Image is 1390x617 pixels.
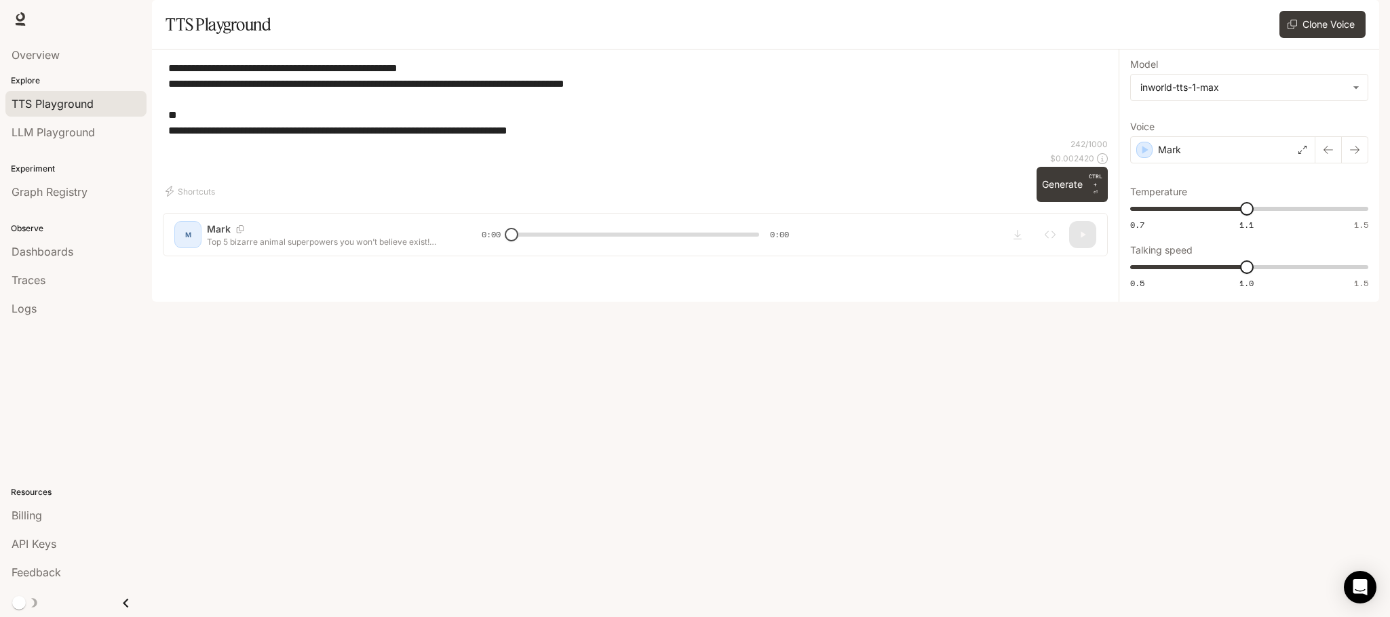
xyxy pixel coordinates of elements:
[1158,143,1181,157] p: Mark
[163,180,220,202] button: Shortcuts
[1088,172,1102,197] p: ⏎
[1050,153,1094,164] p: $ 0.002420
[1140,81,1346,94] div: inworld-tts-1-max
[1354,277,1368,289] span: 1.5
[1130,187,1187,197] p: Temperature
[1070,138,1108,150] p: 242 / 1000
[1131,75,1368,100] div: inworld-tts-1-max
[1344,571,1376,603] div: Open Intercom Messenger
[1130,277,1144,289] span: 0.5
[1130,122,1155,132] p: Voice
[1037,167,1108,202] button: GenerateCTRL +⏎
[1239,219,1254,231] span: 1.1
[1130,219,1144,231] span: 0.7
[1239,277,1254,289] span: 1.0
[1354,219,1368,231] span: 1.5
[1279,11,1366,38] button: Clone Voice
[1130,245,1193,255] p: Talking speed
[1130,60,1158,69] p: Model
[166,11,271,38] h1: TTS Playground
[1088,172,1102,188] p: CTRL +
